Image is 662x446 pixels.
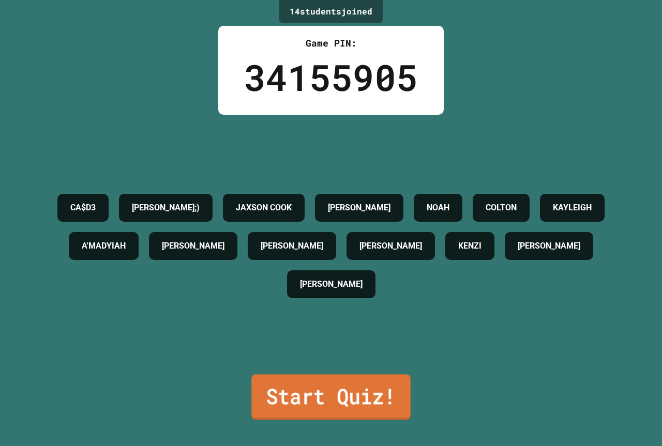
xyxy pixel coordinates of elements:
[70,202,96,214] h4: CA$D3
[251,374,410,420] a: Start Quiz!
[328,202,390,214] h4: [PERSON_NAME]
[553,202,592,214] h4: KAYLEIGH
[518,240,580,252] h4: [PERSON_NAME]
[244,36,418,50] div: Game PIN:
[359,240,422,252] h4: [PERSON_NAME]
[261,240,323,252] h4: [PERSON_NAME]
[236,202,292,214] h4: JAXSON COOK
[82,240,126,252] h4: A'MADYIAH
[132,202,200,214] h4: [PERSON_NAME];)
[427,202,449,214] h4: NOAH
[458,240,482,252] h4: KENZI
[486,202,517,214] h4: COLTON
[244,50,418,104] div: 34155905
[300,278,363,290] h4: [PERSON_NAME]
[162,240,224,252] h4: [PERSON_NAME]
